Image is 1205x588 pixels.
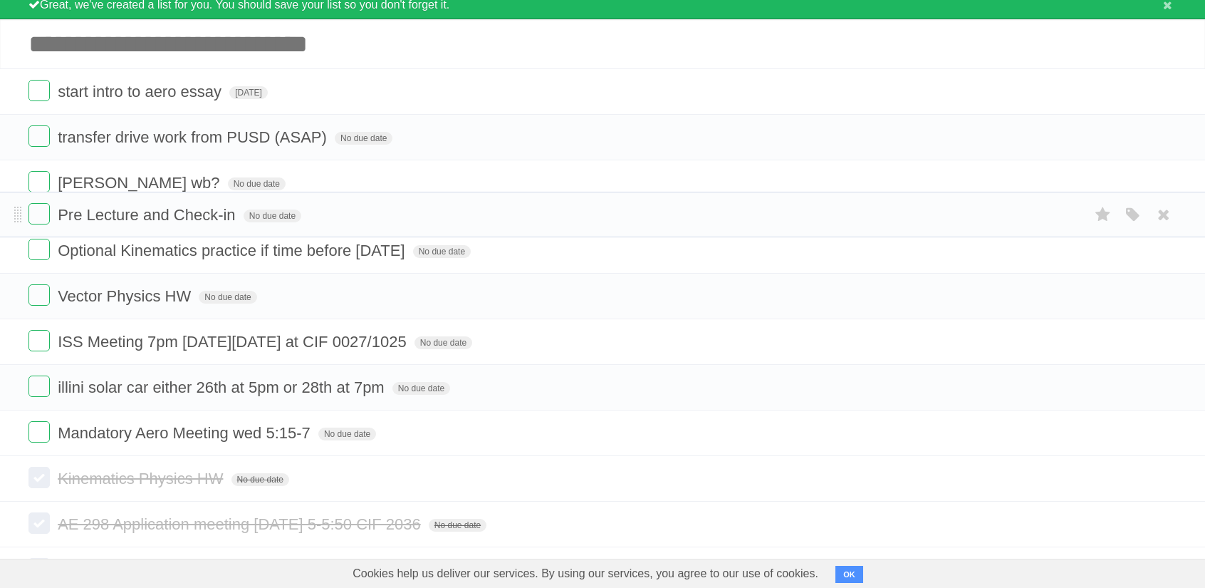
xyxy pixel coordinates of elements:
label: Done [28,467,50,488]
label: Star task [1090,203,1117,227]
span: transfer drive work from PUSD (ASAP) [58,128,330,146]
span: [DATE] [229,86,268,99]
span: Mandatory Aero Meeting wed 5:15-7 [58,424,314,442]
label: Done [28,171,50,192]
span: No due date [392,382,450,395]
span: Vector Physics HW [58,287,194,305]
span: No due date [414,336,472,349]
span: No due date [244,210,301,222]
span: No due date [413,245,471,258]
span: [PERSON_NAME] wb? [58,174,223,192]
span: Optional Kinematics practice if time before [DATE] [58,242,408,259]
label: Done [28,203,50,225]
button: OK [835,566,863,583]
span: ISS Meeting 7pm [DATE][DATE] at CIF 0027/1025 [58,333,410,351]
label: Done [28,421,50,443]
span: start intro to aero essay [58,83,225,100]
span: Kinematics Physics HW [58,470,226,488]
span: Cookies help us deliver our services. By using our services, you agree to our use of cookies. [338,559,833,588]
span: No due date [231,473,289,486]
span: Pre Lecture and Check-in [58,206,239,224]
span: No due date [335,132,392,145]
label: Done [28,558,50,579]
label: Done [28,239,50,260]
span: No due date [199,291,256,304]
span: No due date [228,177,286,190]
span: illini solar car either 26th at 5pm or 28th at 7pm [58,378,388,396]
label: Done [28,284,50,306]
span: AE 298 Application meeting [DATE] 5-5:50 CIF 2036 [58,515,424,533]
label: Done [28,330,50,351]
span: No due date [429,519,486,532]
label: Done [28,376,50,397]
label: Done [28,512,50,534]
span: No due date [318,428,376,440]
label: Done [28,80,50,101]
label: Done [28,125,50,147]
